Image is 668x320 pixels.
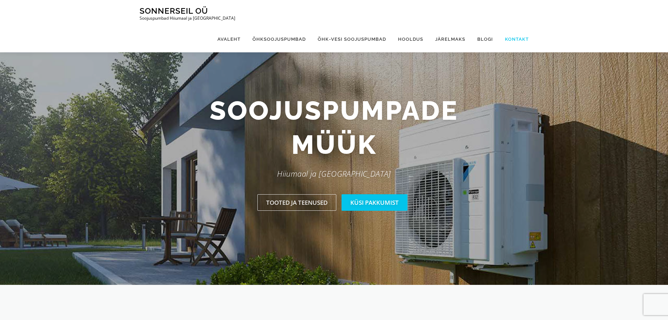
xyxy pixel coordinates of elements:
[134,93,534,162] h2: Soojuspumpade
[211,26,247,52] a: Avaleht
[342,194,407,211] a: Küsi pakkumist
[140,16,235,21] p: Soojuspumbad Hiiumaal ja [GEOGRAPHIC_DATA]
[247,26,312,52] a: Õhksoojuspumbad
[134,167,534,180] p: Hiiumaal ja [GEOGRAPHIC_DATA]
[140,6,208,15] a: Sonnerseil OÜ
[312,26,392,52] a: Õhk-vesi soojuspumbad
[392,26,429,52] a: Hooldus
[291,128,377,162] span: müük
[499,26,529,52] a: Kontakt
[429,26,471,52] a: Järelmaks
[257,194,336,211] a: Tooted ja teenused
[471,26,499,52] a: Blogi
